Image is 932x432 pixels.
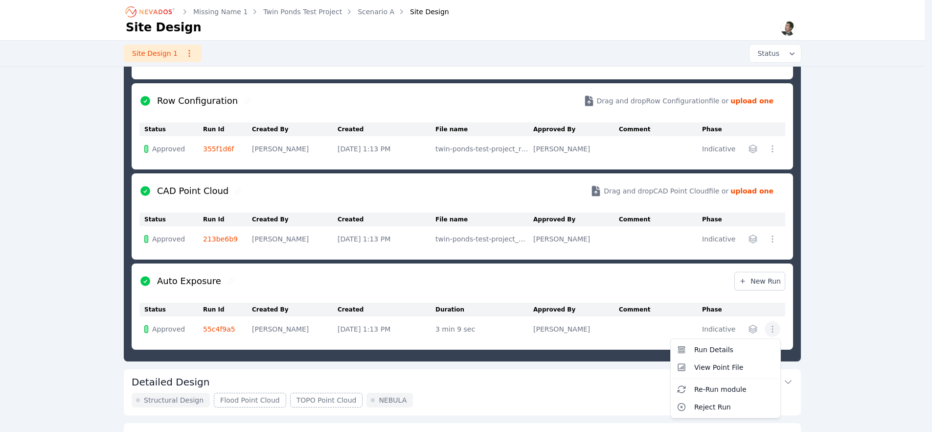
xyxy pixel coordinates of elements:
span: Run Details [694,345,733,355]
button: Run Details [673,341,778,359]
button: Re-Run module [673,381,778,398]
button: Reject Run [673,398,778,416]
button: View Point File [673,359,778,376]
span: View Point File [694,362,743,372]
span: Reject Run [694,402,731,412]
span: Re-Run module [694,384,747,394]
